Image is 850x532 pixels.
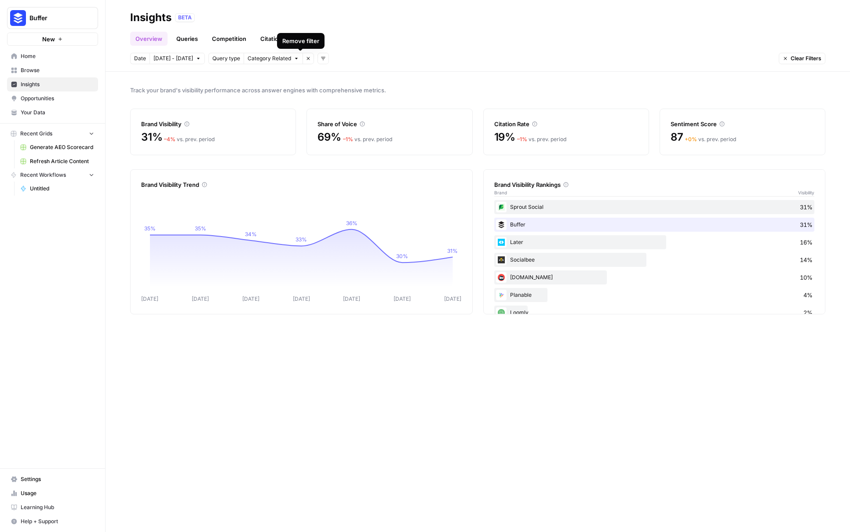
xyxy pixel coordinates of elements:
img: cshlsokdl6dyfr8bsio1eab8vmxt [496,219,507,230]
tspan: [DATE] [293,295,310,302]
span: Visibility [798,189,814,196]
span: 87 [671,130,683,144]
tspan: 34% [245,231,257,237]
span: 16% [800,238,813,247]
span: Your Data [21,109,94,117]
span: Browse [21,66,94,74]
div: Socialbee [494,253,815,267]
tspan: 36% [346,220,358,226]
a: Untitled [16,182,98,196]
span: New [42,35,55,44]
div: vs. prev. period [517,135,566,143]
tspan: [DATE] [192,295,209,302]
img: mb1t2d9u38kiznr3u7caq1lqfsvd [496,255,507,265]
button: Workspace: Buffer [7,7,98,29]
span: Help + Support [21,517,94,525]
div: Planable [494,288,815,302]
span: Track your brand's visibility performance across answer engines with comprehensive metrics. [130,86,825,95]
span: Untitled [30,185,94,193]
div: vs. prev. period [343,135,392,143]
div: Brand Visibility Trend [141,180,462,189]
span: – 1 % [343,136,353,142]
img: d3o86dh9e5t52ugdlebkfaguyzqk [496,272,507,283]
span: Date [134,55,146,62]
div: vs. prev. period [164,135,215,143]
span: Recent Grids [20,130,52,138]
img: 4onplfa4c41vb42kg4mbazxxmfki [496,202,507,212]
span: Generate AEO Scorecard [30,143,94,151]
a: Citations [255,32,290,46]
tspan: 35% [195,225,206,232]
tspan: 31% [448,248,458,254]
a: Competition [207,32,252,46]
span: Home [21,52,94,60]
span: 2% [803,308,813,317]
button: Recent Workflows [7,168,98,182]
img: wgfroqg7n8lt08le2y7udvb4ka88 [496,290,507,300]
a: Generate AEO Scorecard [16,140,98,154]
span: 31% [141,130,162,144]
tspan: [DATE] [343,295,361,302]
span: 4% [803,291,813,299]
tspan: 33% [295,237,307,243]
span: Buffer [29,14,83,22]
span: Insights [21,80,94,88]
a: Browse [7,63,98,77]
a: Usage [7,486,98,500]
a: Insights [7,77,98,91]
tspan: [DATE] [242,295,259,302]
span: 31% [800,220,813,229]
span: Category Related [248,55,291,62]
span: Recent Workflows [20,171,66,179]
span: – 1 % [517,136,527,142]
tspan: [DATE] [394,295,411,302]
button: Clear Filters [779,53,825,64]
img: y7aogpycgqgftgr3z9exmtd1oo6j [496,237,507,248]
a: Overview [130,32,168,46]
div: Share of Voice [317,120,461,128]
span: Settings [21,475,94,483]
button: Help + Support [7,514,98,528]
span: + 0 % [685,136,697,142]
tspan: [DATE] [444,295,461,302]
tspan: 35% [144,225,156,232]
span: Clear Filters [791,55,821,62]
a: Home [7,49,98,63]
img: 2gudg7x3jy6kdp1qgboo3374vfkb [496,307,507,318]
span: Refresh Article Content [30,157,94,165]
button: Recent Grids [7,127,98,140]
button: [DATE] - [DATE] [150,53,205,64]
div: Buffer [494,218,815,232]
div: vs. prev. period [685,135,736,143]
span: 10% [800,273,813,282]
a: Pages [294,32,321,46]
span: Query type [212,55,240,62]
span: 31% [800,203,813,211]
button: New [7,33,98,46]
span: Opportunities [21,95,94,102]
img: Buffer Logo [10,10,26,26]
div: Brand Visibility [141,120,285,128]
div: [DOMAIN_NAME] [494,270,815,284]
div: Later [494,235,815,249]
span: Brand [494,189,507,196]
span: Usage [21,489,94,497]
span: 14% [800,255,813,264]
button: Category Related [244,53,303,64]
a: Queries [171,32,203,46]
div: Brand Visibility Rankings [494,180,815,189]
a: Settings [7,472,98,486]
div: Insights [130,11,171,25]
span: 19% [494,130,515,144]
div: Sentiment Score [671,120,814,128]
a: Learning Hub [7,500,98,514]
div: Citation Rate [494,120,638,128]
a: Your Data [7,106,98,120]
span: [DATE] - [DATE] [153,55,193,62]
span: Learning Hub [21,503,94,511]
a: Refresh Article Content [16,154,98,168]
div: BETA [175,13,195,22]
tspan: 30% [396,253,408,259]
div: Loomly [494,306,815,320]
tspan: [DATE] [141,295,158,302]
